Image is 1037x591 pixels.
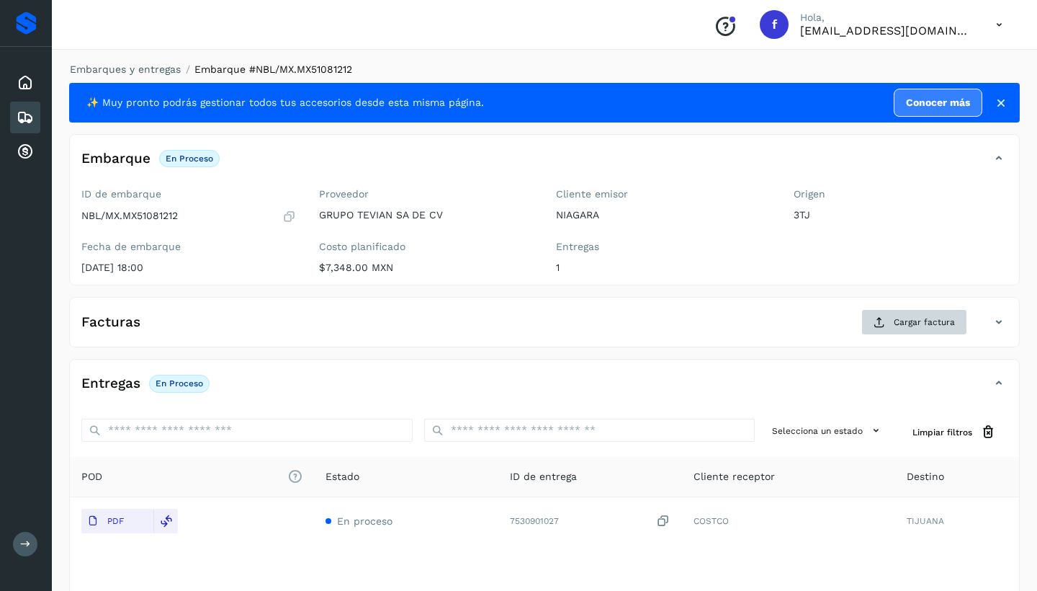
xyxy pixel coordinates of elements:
p: $7,348.00 MXN [319,262,534,274]
button: PDF [81,509,153,533]
nav: breadcrumb [69,62,1020,77]
p: GRUPO TEVIAN SA DE CV [319,209,534,221]
div: Reemplazar POD [153,509,178,533]
label: Origen [794,188,1008,200]
td: TIJUANA [895,497,1019,545]
span: Limpiar filtros [912,426,972,439]
div: EntregasEn proceso [70,371,1019,407]
span: ID de entrega [510,469,577,484]
span: Cargar factura [894,316,955,329]
label: Fecha de embarque [81,241,296,253]
span: Embarque #NBL/MX.MX51081212 [194,63,352,75]
span: Estado [326,469,359,484]
div: FacturasCargar factura [70,309,1019,347]
p: En proceso [156,378,203,388]
td: COSTCO [682,497,895,545]
h4: Embarque [81,151,151,167]
p: factura@grupotevian.com [800,24,973,37]
p: [DATE] 18:00 [81,262,296,274]
label: Costo planificado [319,241,534,253]
button: Cargar factura [861,309,967,335]
div: Embarques [10,102,40,133]
p: 3TJ [794,209,1008,221]
div: Inicio [10,67,40,99]
span: Cliente receptor [693,469,775,484]
p: NIAGARA [556,209,771,221]
a: Conocer más [894,89,982,117]
label: Proveedor [319,188,534,200]
div: Cuentas por cobrar [10,136,40,168]
span: Destino [907,469,944,484]
span: En proceso [337,515,392,527]
button: Limpiar filtros [901,419,1007,445]
label: Cliente emisor [556,188,771,200]
label: ID de embarque [81,188,296,200]
h4: Entregas [81,376,140,392]
span: ✨ Muy pronto podrás gestionar todos tus accesorios desde esta misma página. [86,95,484,110]
label: Entregas [556,241,771,253]
button: Selecciona un estado [766,419,889,443]
h4: Facturas [81,314,140,331]
p: Hola, [800,12,973,24]
a: Embarques y entregas [70,63,181,75]
p: En proceso [166,154,213,164]
p: NBL/MX.MX51081212 [81,210,178,222]
span: POD [81,469,302,484]
p: 1 [556,262,771,274]
div: EmbarqueEn proceso [70,146,1019,182]
p: PDF [107,516,124,526]
div: 7530901027 [510,514,670,529]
